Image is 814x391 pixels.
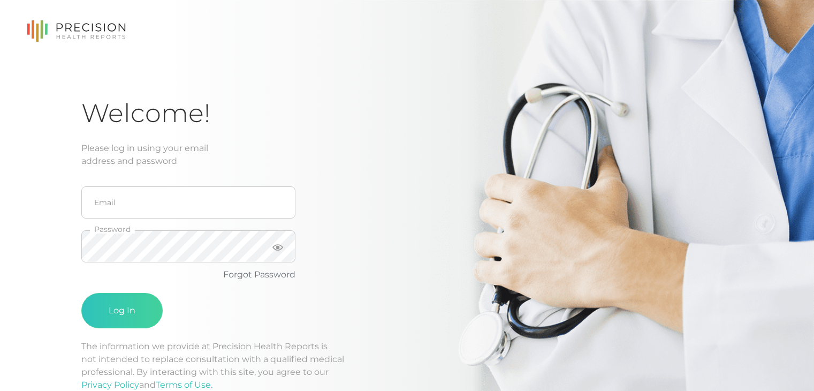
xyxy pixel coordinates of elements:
a: Terms of Use. [156,380,212,390]
a: Forgot Password [223,269,295,280]
button: Log In [81,293,163,328]
h1: Welcome! [81,97,733,129]
input: Email [81,186,295,219]
div: Please log in using your email address and password [81,142,733,168]
a: Privacy Policy [81,380,139,390]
